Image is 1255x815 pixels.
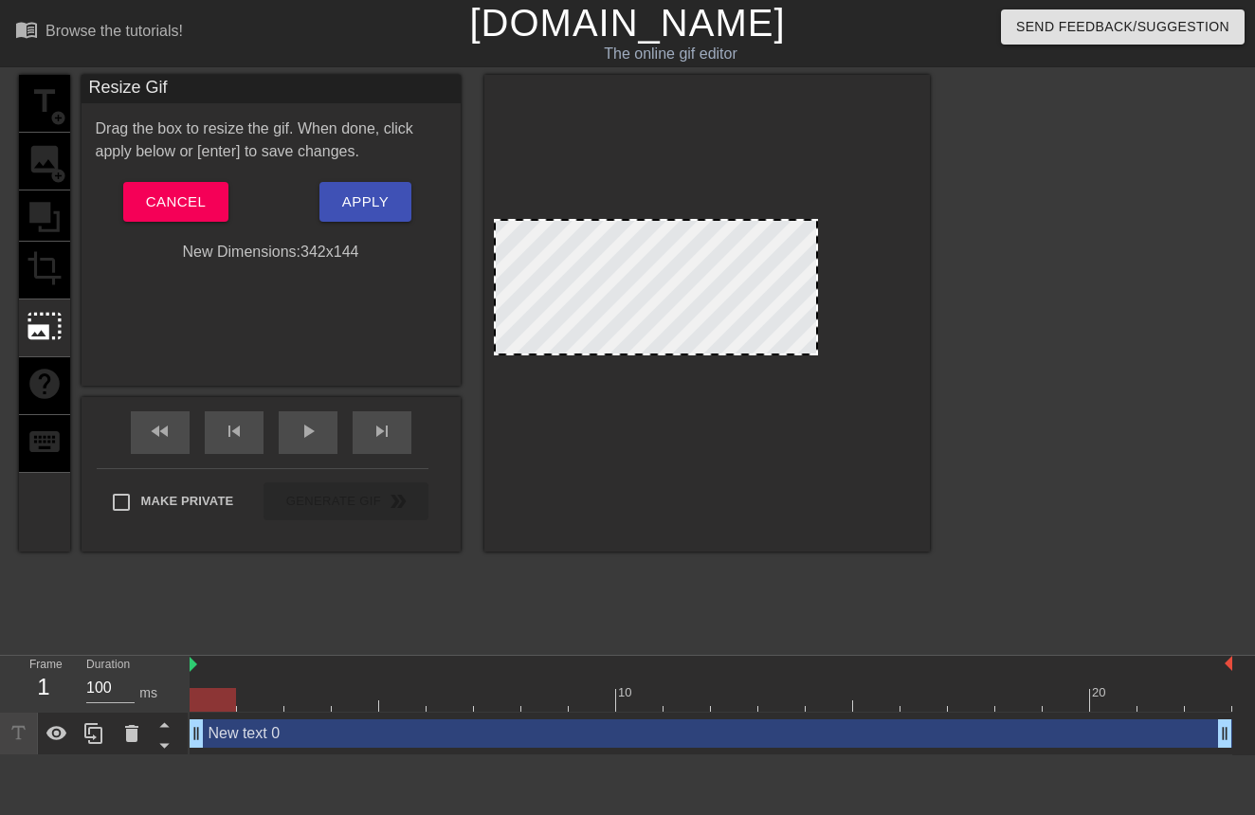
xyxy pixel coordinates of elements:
[15,18,183,47] a: Browse the tutorials!
[319,182,411,222] button: Apply
[342,190,389,214] span: Apply
[1092,683,1109,702] div: 20
[29,670,58,704] div: 1
[15,18,38,41] span: menu_book
[82,241,461,263] div: New Dimensions: 342 x 144
[15,656,72,711] div: Frame
[82,75,461,103] div: Resize Gif
[1215,724,1234,743] span: drag_handle
[139,683,157,703] div: ms
[86,660,130,671] label: Duration
[82,118,461,163] div: Drag the box to resize the gif. When done, click apply below or [enter] to save changes.
[146,190,206,214] span: Cancel
[618,683,635,702] div: 10
[45,23,183,39] div: Browse the tutorials!
[371,420,393,443] span: skip_next
[1016,15,1229,39] span: Send Feedback/Suggestion
[469,2,785,44] a: [DOMAIN_NAME]
[123,182,228,222] button: Cancel
[1225,656,1232,671] img: bound-end.png
[149,420,172,443] span: fast_rewind
[141,492,234,511] span: Make Private
[187,724,206,743] span: drag_handle
[427,43,913,65] div: The online gif editor
[27,308,63,344] span: photo_size_select_large
[223,420,246,443] span: skip_previous
[297,420,319,443] span: play_arrow
[1001,9,1245,45] button: Send Feedback/Suggestion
